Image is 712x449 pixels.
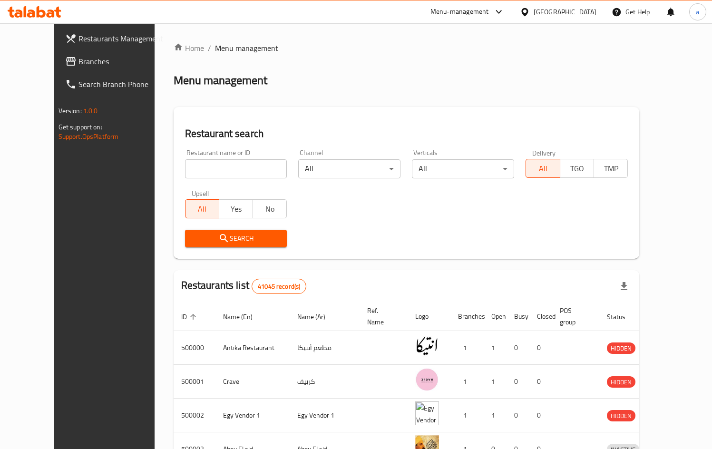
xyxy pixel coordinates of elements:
[560,305,588,328] span: POS group
[367,305,396,328] span: Ref. Name
[189,202,215,216] span: All
[529,302,552,331] th: Closed
[607,342,635,354] div: HIDDEN
[83,105,98,117] span: 1.0.0
[59,105,82,117] span: Version:
[415,401,439,425] img: Egy Vendor 1
[526,159,560,178] button: All
[415,368,439,391] img: Crave
[529,365,552,399] td: 0
[185,230,287,247] button: Search
[484,399,507,432] td: 1
[560,159,594,178] button: TGO
[58,73,173,96] a: Search Branch Phone
[185,159,287,178] input: Search for restaurant name or ID..
[298,159,400,178] div: All
[174,331,215,365] td: 500000
[297,311,338,322] span: Name (Ar)
[607,343,635,354] span: HIDDEN
[59,121,102,133] span: Get support on:
[607,376,635,388] div: HIDDEN
[223,311,265,322] span: Name (En)
[219,199,253,218] button: Yes
[215,399,290,432] td: Egy Vendor 1
[696,7,699,17] span: a
[412,159,514,178] div: All
[484,365,507,399] td: 1
[215,42,278,54] span: Menu management
[78,78,165,90] span: Search Branch Phone
[193,233,280,244] span: Search
[253,199,287,218] button: No
[532,149,556,156] label: Delivery
[415,334,439,358] img: Antika Restaurant
[174,399,215,432] td: 500002
[78,33,165,44] span: Restaurants Management
[252,282,306,291] span: 41045 record(s)
[507,365,529,399] td: 0
[78,56,165,67] span: Branches
[174,42,640,54] nav: breadcrumb
[507,331,529,365] td: 0
[174,365,215,399] td: 500001
[594,159,628,178] button: TMP
[598,162,624,176] span: TMP
[450,365,484,399] td: 1
[607,311,638,322] span: Status
[290,331,360,365] td: مطعم أنتيكا
[58,27,173,50] a: Restaurants Management
[529,331,552,365] td: 0
[215,331,290,365] td: Antika Restaurant
[450,399,484,432] td: 1
[530,162,556,176] span: All
[450,302,484,331] th: Branches
[607,410,635,421] span: HIDDEN
[59,130,119,143] a: Support.OpsPlatform
[58,50,173,73] a: Branches
[507,302,529,331] th: Busy
[174,42,204,54] a: Home
[529,399,552,432] td: 0
[215,365,290,399] td: Crave
[290,365,360,399] td: كرييف
[534,7,596,17] div: [GEOGRAPHIC_DATA]
[257,202,283,216] span: No
[290,399,360,432] td: Egy Vendor 1
[564,162,590,176] span: TGO
[430,6,489,18] div: Menu-management
[613,275,635,298] div: Export file
[181,311,199,322] span: ID
[208,42,211,54] li: /
[607,377,635,388] span: HIDDEN
[223,202,249,216] span: Yes
[408,302,450,331] th: Logo
[507,399,529,432] td: 0
[185,127,628,141] h2: Restaurant search
[185,199,219,218] button: All
[192,190,209,196] label: Upsell
[252,279,306,294] div: Total records count
[174,73,267,88] h2: Menu management
[484,302,507,331] th: Open
[450,331,484,365] td: 1
[181,278,307,294] h2: Restaurants list
[484,331,507,365] td: 1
